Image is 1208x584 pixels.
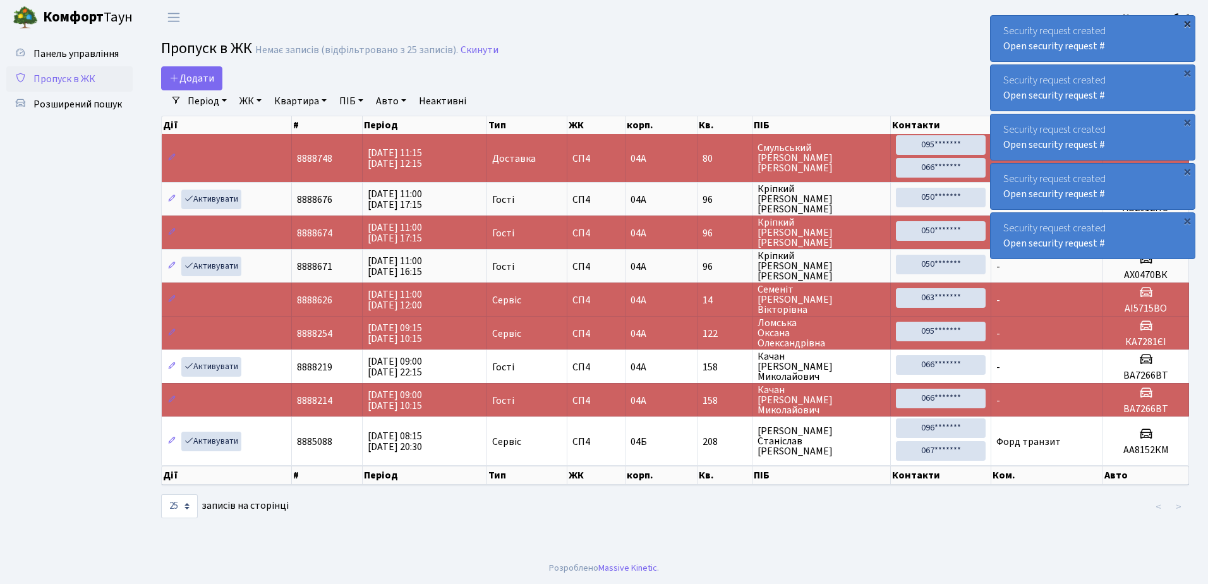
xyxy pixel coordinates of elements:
[43,7,133,28] span: Таун
[492,329,521,339] span: Сервіс
[1108,403,1183,415] h5: ВА7266ВТ
[6,41,133,66] a: Панель управління
[631,152,646,166] span: 04А
[334,90,368,112] a: ПІБ
[572,396,620,406] span: СП4
[255,44,458,56] div: Немає записів (відфільтровано з 25 записів).
[698,116,752,134] th: Кв.
[6,92,133,117] a: Розширений пошук
[758,284,886,315] span: Семеніт [PERSON_NAME] Вікторівна
[1181,66,1193,79] div: ×
[631,260,646,274] span: 04А
[492,262,514,272] span: Гості
[1108,303,1183,315] h5: АІ5715ВО
[758,426,886,456] span: [PERSON_NAME] Станіслав [PERSON_NAME]
[368,355,422,379] span: [DATE] 09:00 [DATE] 22:15
[33,47,119,61] span: Панель управління
[1108,444,1183,456] h5: АА8152КМ
[33,97,122,111] span: Розширений пошук
[492,228,514,238] span: Гості
[758,184,886,214] span: Кріпкий [PERSON_NAME] [PERSON_NAME]
[1123,10,1193,25] a: Консьєрж б. 4.
[161,66,222,90] a: Додати
[1123,11,1193,25] b: Консьєрж б. 4.
[43,7,104,27] b: Комфорт
[891,466,991,485] th: Контакти
[698,466,752,485] th: Кв.
[572,154,620,164] span: СП4
[703,329,747,339] span: 122
[996,360,1000,374] span: -
[1003,138,1105,152] a: Open security request #
[703,396,747,406] span: 158
[625,466,698,485] th: корп.
[181,257,241,276] a: Активувати
[297,435,332,449] span: 8885088
[368,321,422,346] span: [DATE] 09:15 [DATE] 10:15
[162,116,292,134] th: Дії
[991,164,1195,209] div: Security request created
[631,327,646,341] span: 04А
[991,65,1195,111] div: Security request created
[758,318,886,348] span: Ломська Оксана Олександрівна
[996,293,1000,307] span: -
[703,295,747,305] span: 14
[368,221,422,245] span: [DATE] 11:00 [DATE] 17:15
[996,435,1061,449] span: Форд транзит
[996,260,1000,274] span: -
[181,357,241,377] a: Активувати
[169,71,214,85] span: Додати
[752,116,891,134] th: ПІБ
[572,295,620,305] span: СП4
[758,143,886,173] span: Смульський [PERSON_NAME] [PERSON_NAME]
[996,327,1000,341] span: -
[1003,187,1105,201] a: Open security request #
[363,116,487,134] th: Період
[368,146,422,171] span: [DATE] 11:15 [DATE] 12:15
[492,396,514,406] span: Гості
[758,217,886,248] span: Кріпкий [PERSON_NAME] [PERSON_NAME]
[991,114,1195,160] div: Security request created
[549,561,659,575] div: Розроблено .
[631,435,647,449] span: 04Б
[703,228,747,238] span: 96
[161,494,289,518] label: записів на сторінці
[752,466,891,485] th: ПІБ
[572,195,620,205] span: СП4
[758,351,886,382] span: Качан [PERSON_NAME] Миколайович
[6,66,133,92] a: Пропуск в ЖК
[292,116,363,134] th: #
[1003,236,1105,250] a: Open security request #
[181,432,241,451] a: Активувати
[572,228,620,238] span: СП4
[492,362,514,372] span: Гості
[572,362,620,372] span: СП4
[371,90,411,112] a: Авто
[492,154,536,164] span: Доставка
[758,385,886,415] span: Качан [PERSON_NAME] Миколайович
[996,394,1000,408] span: -
[567,466,625,485] th: ЖК
[13,5,38,30] img: logo.png
[161,494,198,518] select: записів на сторінці
[631,293,646,307] span: 04А
[492,437,521,447] span: Сервіс
[297,260,332,274] span: 8888671
[1103,466,1189,485] th: Авто
[572,262,620,272] span: СП4
[368,388,422,413] span: [DATE] 09:00 [DATE] 10:15
[368,187,422,212] span: [DATE] 11:00 [DATE] 17:15
[461,44,498,56] a: Скинути
[368,254,422,279] span: [DATE] 11:00 [DATE] 16:15
[1181,17,1193,30] div: ×
[487,466,567,485] th: Тип
[161,37,252,59] span: Пропуск в ЖК
[758,251,886,281] span: Кріпкий [PERSON_NAME] [PERSON_NAME]
[487,116,567,134] th: Тип
[1181,165,1193,178] div: ×
[297,360,332,374] span: 8888219
[891,116,991,134] th: Контакти
[297,152,332,166] span: 8888748
[368,288,422,312] span: [DATE] 11:00 [DATE] 12:00
[703,154,747,164] span: 80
